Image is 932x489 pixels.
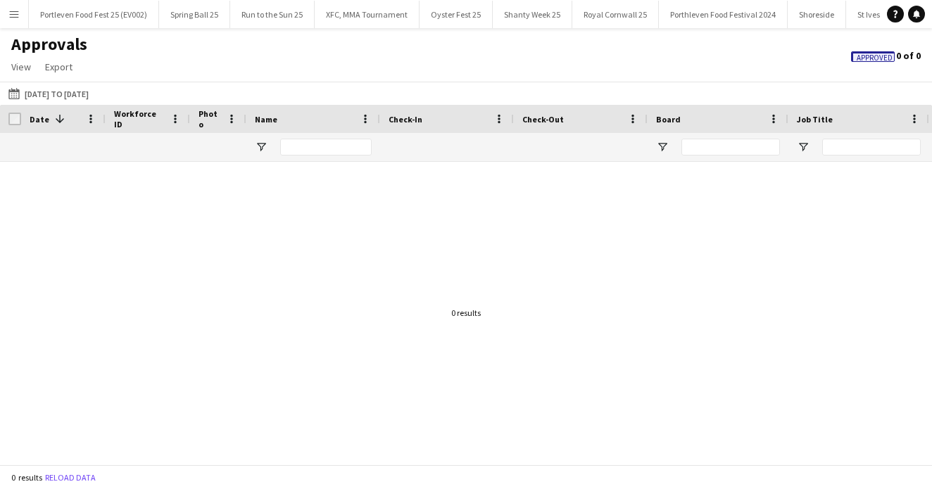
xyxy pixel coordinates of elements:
button: Royal Cornwall 25 [572,1,659,28]
button: Oyster Fest 25 [420,1,493,28]
button: Open Filter Menu [656,141,669,153]
button: Shanty Week 25 [493,1,572,28]
button: Portleven Food Fest 25 (EV002) [29,1,159,28]
button: Spring Ball 25 [159,1,230,28]
span: Job Title [797,114,833,125]
span: Approved [857,53,893,63]
button: Porthleven Food Festival 2024 [659,1,788,28]
div: 0 results [451,307,481,318]
button: Reload data [42,470,99,485]
button: Open Filter Menu [255,141,267,153]
button: [DATE] to [DATE] [6,85,92,102]
button: Open Filter Menu [797,141,810,153]
span: Check-In [389,114,422,125]
span: Export [45,61,73,73]
button: Shoreside [788,1,846,28]
span: Workforce ID [114,108,165,129]
a: Export [39,58,78,76]
span: Date [30,114,49,125]
button: Run to the Sun 25 [230,1,315,28]
span: Name [255,114,277,125]
span: Board [656,114,681,125]
input: Job Title Filter Input [822,139,921,155]
span: Check-Out [522,114,564,125]
input: Column with Header Selection [8,113,21,125]
button: XFC, MMA Tournament [315,1,420,28]
span: View [11,61,31,73]
span: Photo [199,108,221,129]
a: View [6,58,37,76]
input: Board Filter Input [681,139,780,155]
input: Name Filter Input [280,139,372,155]
span: 0 of 0 [851,49,921,62]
